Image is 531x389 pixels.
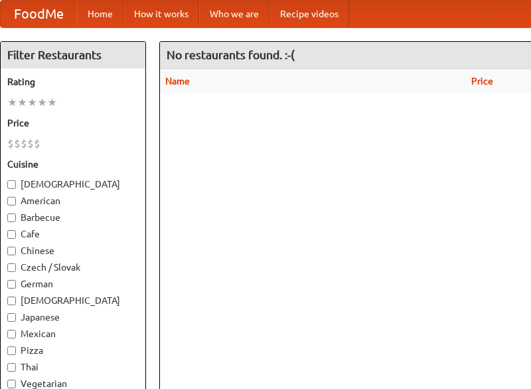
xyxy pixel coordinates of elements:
li: ★ [17,95,27,110]
label: Cafe [7,227,139,241]
input: American [7,197,16,205]
li: $ [27,136,34,151]
li: ★ [7,95,17,110]
a: Name [165,76,190,86]
input: Czech / Slovak [7,263,16,272]
input: Mexican [7,330,16,338]
input: Thai [7,363,16,372]
label: Japanese [7,311,139,324]
input: German [7,280,16,289]
label: [DEMOGRAPHIC_DATA] [7,178,139,191]
li: $ [7,136,14,151]
h5: Price [7,116,139,130]
input: Vegetarian [7,380,16,388]
a: How it works [123,1,199,27]
label: Barbecue [7,211,139,224]
label: American [7,194,139,207]
label: Pizza [7,344,139,357]
input: Cafe [7,230,16,239]
input: [DEMOGRAPHIC_DATA] [7,297,16,305]
input: Japanese [7,313,16,322]
a: Home [77,1,123,27]
li: ★ [47,95,57,110]
label: German [7,277,139,291]
a: Who we are [199,1,269,27]
h5: Cuisine [7,158,139,171]
li: $ [14,136,21,151]
a: Recipe videos [269,1,349,27]
a: FoodMe [1,1,77,27]
a: Price [471,76,493,86]
li: ★ [27,95,37,110]
ng-pluralize: No restaurants found. :-( [167,49,295,61]
label: Czech / Slovak [7,261,139,274]
input: Chinese [7,247,16,255]
li: $ [21,136,27,151]
label: Thai [7,360,139,374]
h4: Filter Restaurants [1,42,145,68]
h5: Rating [7,75,139,88]
li: ★ [37,95,47,110]
label: Mexican [7,327,139,340]
li: $ [34,136,40,151]
label: Chinese [7,244,139,257]
input: Pizza [7,346,16,355]
label: [DEMOGRAPHIC_DATA] [7,294,139,307]
input: Barbecue [7,213,16,222]
input: [DEMOGRAPHIC_DATA] [7,180,16,189]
